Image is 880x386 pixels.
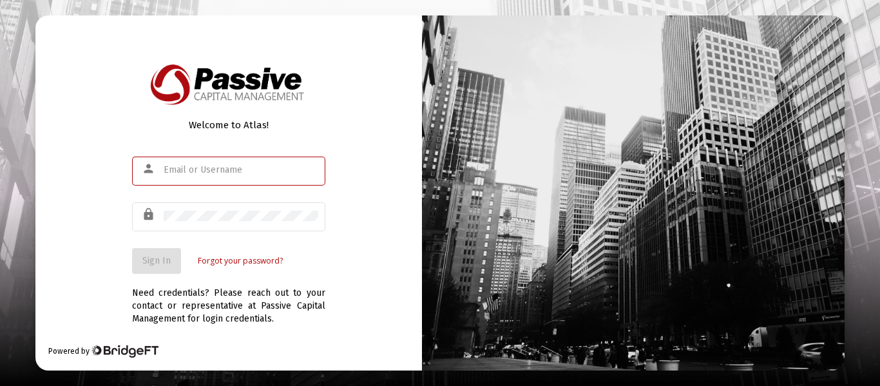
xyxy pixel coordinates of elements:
img: Bridge Financial Technology Logo [91,345,158,358]
button: Sign In [132,248,181,274]
input: Email or Username [164,165,318,175]
div: Welcome to Atlas! [132,119,325,131]
div: Powered by [48,345,158,358]
mat-icon: person [142,161,157,177]
img: Logo [148,61,310,109]
span: Sign In [142,255,171,266]
div: Need credentials? Please reach out to your contact or representative at Passive Capital Managemen... [132,274,325,325]
a: Forgot your password? [198,255,283,267]
mat-icon: lock [142,207,157,222]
